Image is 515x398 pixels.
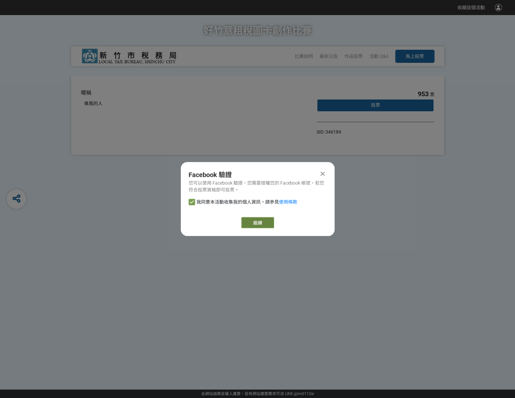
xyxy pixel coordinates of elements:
span: 收藏這個活動 [457,5,485,10]
span: 馬上投票 [406,54,424,59]
div: Facebook 驗證 [189,170,327,180]
span: 我同意本活動收集我的個人資訊，請參見 [196,199,279,205]
a: @irv0112w [294,391,314,396]
span: 作品投票 [344,54,363,59]
h1: 好竹意租稅圖卡創作比賽 [204,15,312,46]
div: 像風的人 [84,100,303,107]
a: 比賽說明 [295,54,313,59]
span: SID: 346184 [317,129,341,135]
span: 953 [417,90,428,98]
span: 票 [430,92,434,97]
button: 馬上投票 [395,50,434,63]
span: 投票 [371,102,380,108]
a: 最新公告 [320,54,338,59]
a: 使用條款 [279,199,297,205]
img: 好竹意租稅圖卡創作比賽 [81,48,179,64]
a: 繼續 [241,217,274,228]
div: 您可以使用 Facebook 驗證，您需要授權您的 Facebook 帳號，若您符合投票資格即可投票。 [189,180,327,193]
a: 活動 Q&A [369,54,389,59]
span: 可洽 LINE: [201,391,314,396]
a: 此網站由獎金獵人建置，若有網站建置需求 [201,391,276,396]
span: 暱稱 [81,90,91,96]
